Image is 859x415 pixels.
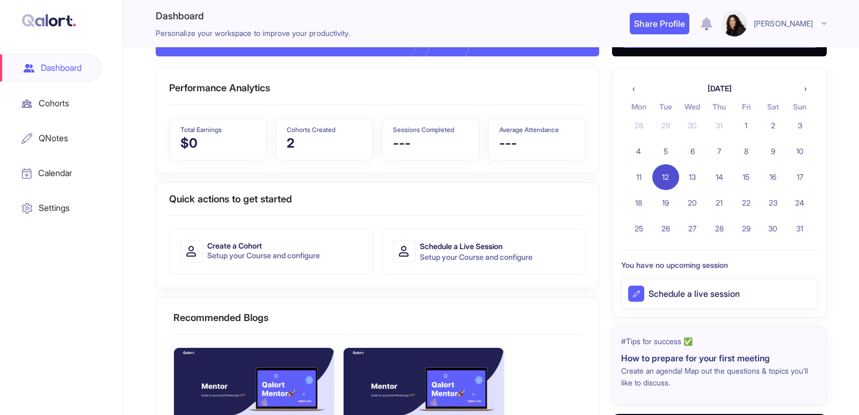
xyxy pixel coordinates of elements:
[393,125,454,135] p: Sessions Completed
[787,139,813,164] button: August 10, 2025
[760,190,787,216] button: August 23, 2025
[652,164,679,190] button: August 12, 2025
[760,113,787,139] button: August 2, 2025
[180,133,222,154] p: $0
[156,27,351,40] p: Personalize your workspace to improve your productivity.
[169,229,373,275] button: Create a CohortSetup your Course and configure
[630,13,689,34] button: Share Profile
[499,133,559,154] p: ---
[753,17,813,30] span: [PERSON_NAME]
[207,250,320,261] p: Setup your Course and configure
[717,147,721,156] abbr: August 7, 2025
[662,172,669,181] abbr: August 12, 2025
[621,365,818,389] p: Create an agenda! Map out the questions & topics you’ll like to discuss.
[706,113,733,139] button: July 31, 2025
[797,172,803,181] abbr: August 17, 2025
[625,113,652,139] button: July 28, 2025
[715,224,724,233] abbr: August 28, 2025
[180,125,222,135] p: Total Earnings
[685,102,700,111] abbr: Wednesday
[688,224,696,233] abbr: August 27, 2025
[716,121,723,130] abbr: July 31, 2025
[625,164,652,190] button: August 11, 2025
[664,147,668,156] abbr: August 5, 2025
[661,121,670,130] abbr: July 29, 2025
[768,224,777,233] abbr: August 30, 2025
[769,198,777,207] abbr: August 23, 2025
[287,125,336,135] p: Cohorts Created
[287,133,336,154] p: 2
[688,198,697,207] abbr: August 20, 2025
[420,240,533,253] p: Schedule a Live Session
[769,172,776,181] abbr: August 16, 2025
[275,118,373,161] button: Cohorts Created2
[661,224,670,233] abbr: August 26, 2025
[706,190,733,216] button: August 21, 2025
[652,113,679,139] button: July 29, 2025
[742,224,751,233] abbr: August 29, 2025
[745,121,747,130] abbr: August 1, 2025
[635,121,643,130] abbr: July 28, 2025
[173,308,581,334] h4: Recommended Blogs
[679,164,706,190] button: August 13, 2025
[744,147,748,156] abbr: August 8, 2025
[621,352,818,365] p: How to prepare for your first meeting
[636,147,641,156] abbr: August 4, 2025
[169,78,270,98] h4: Performance Analytics
[787,113,813,139] button: August 3, 2025
[393,133,454,154] p: ---
[169,190,586,216] h4: Quick actions to get started
[795,198,804,207] abbr: August 24, 2025
[708,84,732,93] span: [DATE]
[690,147,695,156] abbr: August 6, 2025
[488,118,586,161] button: Average Attendance---
[625,190,652,216] button: August 18, 2025
[625,139,652,164] button: August 4, 2025
[642,83,797,94] button: [DATE]
[382,229,586,275] button: Schedule a Live SessionSetup your Course and configure
[169,118,267,161] button: Total Earnings$0
[796,224,803,233] abbr: August 31, 2025
[706,216,733,242] button: August 28, 2025
[733,139,760,164] button: August 8, 2025
[625,216,652,242] button: August 25, 2025
[787,216,813,242] button: August 31, 2025
[631,102,646,111] abbr: Monday
[635,224,643,233] abbr: August 25, 2025
[621,259,818,271] p: You have no upcoming session
[625,83,642,94] button: ‹
[679,190,706,216] button: August 20, 2025
[760,216,787,242] button: August 30, 2025
[742,198,751,207] abbr: August 22, 2025
[733,216,760,242] button: August 29, 2025
[771,147,775,156] abbr: August 9, 2025
[742,172,749,181] abbr: August 15, 2025
[716,172,723,181] abbr: August 14, 2025
[649,287,740,300] p: Schedule a live session
[771,121,775,130] abbr: August 2, 2025
[706,164,733,190] button: August 14, 2025
[793,102,806,111] abbr: Sunday
[382,118,479,161] button: Sessions Completed---
[635,198,642,207] abbr: August 18, 2025
[621,279,818,309] button: Schedule a live session
[499,125,559,135] p: Average Attendance
[662,198,669,207] abbr: August 19, 2025
[796,147,804,156] abbr: August 10, 2025
[716,198,723,207] abbr: August 21, 2025
[652,216,679,242] button: August 26, 2025
[706,139,733,164] button: August 7, 2025
[733,113,760,139] button: August 1, 2025
[688,121,697,130] abbr: July 30, 2025
[621,336,818,347] p: #Tips for success ✅
[733,164,760,190] button: August 15, 2025
[767,102,779,111] abbr: Saturday
[659,102,672,111] abbr: Tuesday
[634,18,685,29] span: Share Profile
[652,190,679,216] button: August 19, 2025
[787,164,813,190] button: August 17, 2025
[798,121,802,130] abbr: August 3, 2025
[652,139,679,164] button: August 5, 2025
[679,139,706,164] button: August 6, 2025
